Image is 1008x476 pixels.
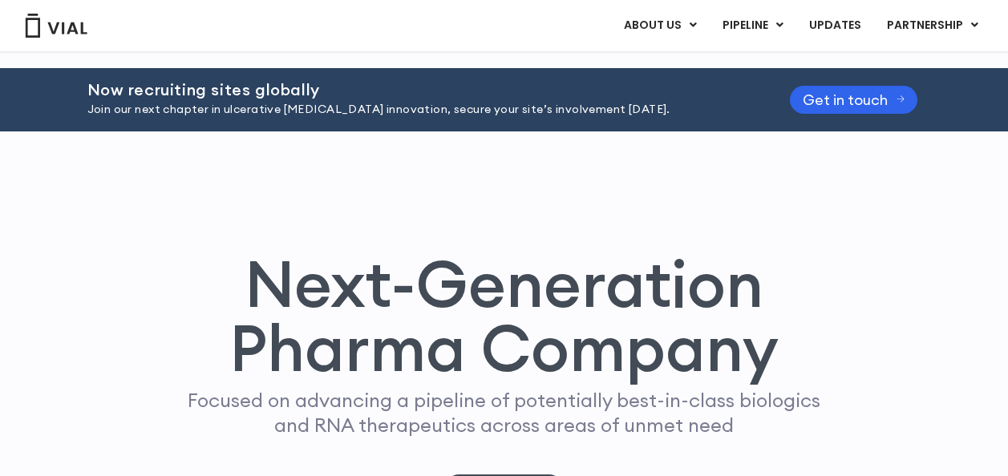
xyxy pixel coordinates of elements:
[87,81,750,99] h2: Now recruiting sites globally
[87,101,750,119] p: Join our next chapter in ulcerative [MEDICAL_DATA] innovation, secure your site’s involvement [DA...
[710,12,795,39] a: PIPELINEMenu Toggle
[611,12,709,39] a: ABOUT USMenu Toggle
[157,252,852,380] h1: Next-Generation Pharma Company
[796,12,873,39] a: UPDATES
[803,94,888,106] span: Get in touch
[790,86,918,114] a: Get in touch
[181,388,828,438] p: Focused on advancing a pipeline of potentially best-in-class biologics and RNA therapeutics acros...
[24,14,88,38] img: Vial Logo
[874,12,991,39] a: PARTNERSHIPMenu Toggle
